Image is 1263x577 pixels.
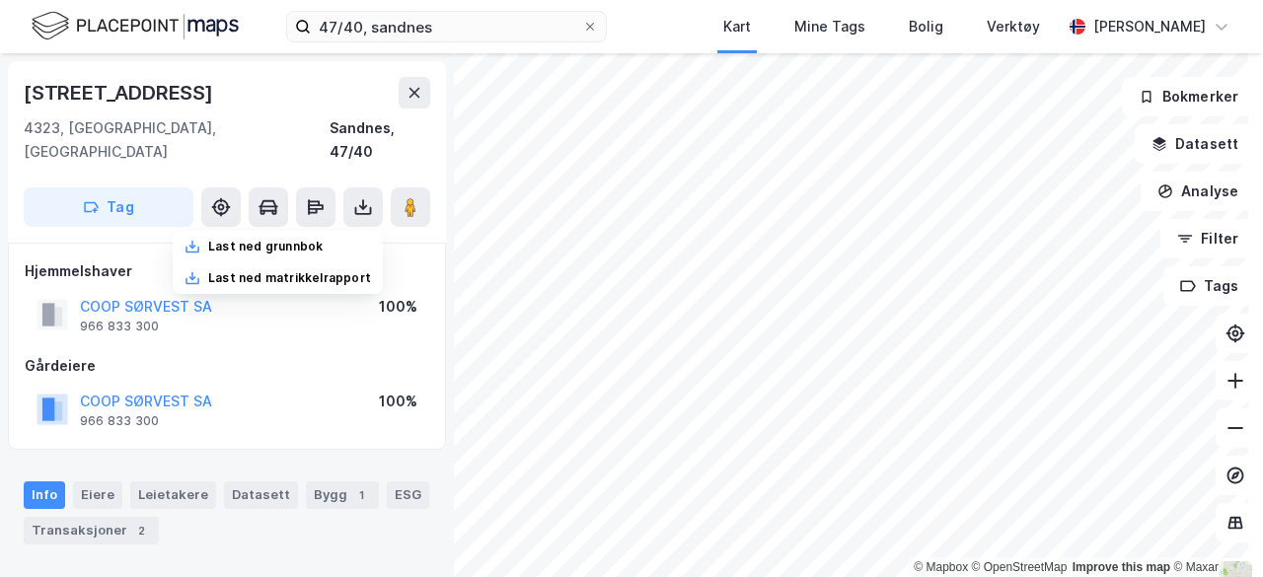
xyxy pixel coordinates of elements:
button: Tags [1163,266,1255,306]
div: [PERSON_NAME] [1093,15,1206,38]
div: 100% [379,390,417,413]
input: Søk på adresse, matrikkel, gårdeiere, leietakere eller personer [311,12,582,41]
a: Improve this map [1073,560,1170,574]
button: Tag [24,187,193,227]
iframe: Chat Widget [1164,482,1263,577]
div: 966 833 300 [80,413,159,429]
div: 1 [351,485,371,505]
div: Mine Tags [794,15,865,38]
div: Last ned grunnbok [208,239,323,254]
div: Datasett [224,481,298,509]
div: Verktøy [987,15,1040,38]
div: Bolig [909,15,943,38]
div: 2 [131,521,151,541]
div: Eiere [73,481,122,509]
div: [STREET_ADDRESS] [24,77,217,108]
div: Sandnes, 47/40 [330,116,430,164]
div: 966 833 300 [80,319,159,334]
button: Analyse [1141,172,1255,211]
div: Bygg [306,481,379,509]
a: Mapbox [914,560,968,574]
button: Filter [1160,219,1255,258]
div: 4323, [GEOGRAPHIC_DATA], [GEOGRAPHIC_DATA] [24,116,330,164]
div: Leietakere [130,481,216,509]
div: Kart [723,15,751,38]
div: Info [24,481,65,509]
div: Hjemmelshaver [25,259,429,283]
div: Transaksjoner [24,517,159,544]
button: Datasett [1135,124,1255,164]
div: 100% [379,295,417,319]
div: ESG [387,481,429,509]
div: Gårdeiere [25,354,429,378]
button: Bokmerker [1122,77,1255,116]
img: logo.f888ab2527a4732fd821a326f86c7f29.svg [32,9,239,43]
div: Last ned matrikkelrapport [208,270,371,286]
div: Kontrollprogram for chat [1164,482,1263,577]
a: OpenStreetMap [972,560,1068,574]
